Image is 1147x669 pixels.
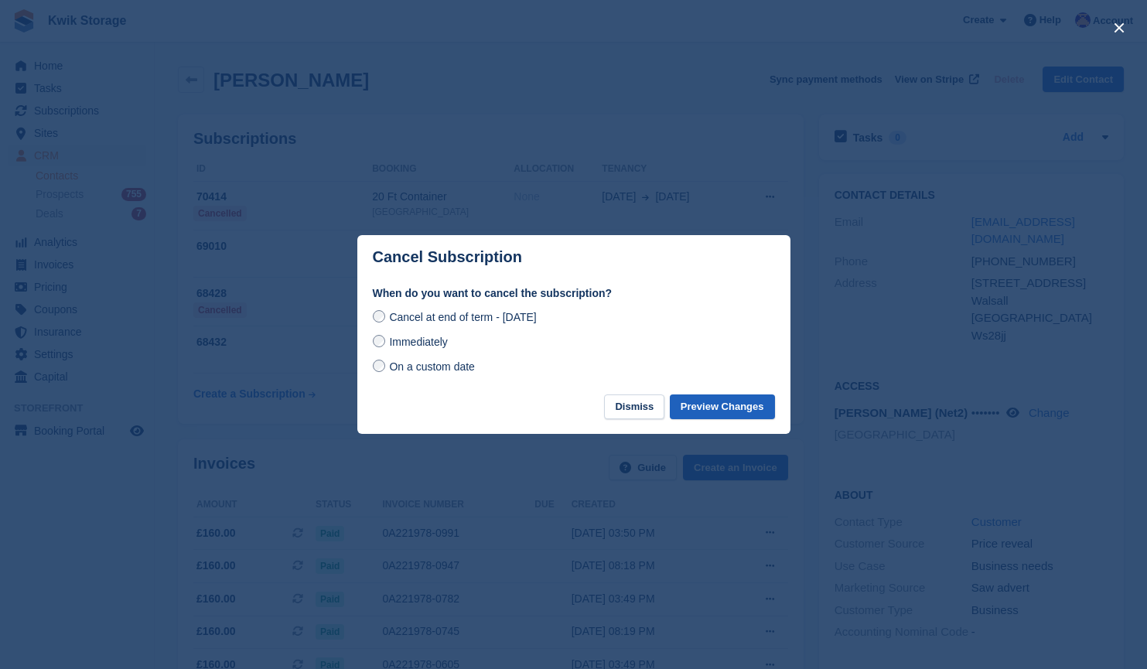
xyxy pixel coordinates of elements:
[373,248,522,266] p: Cancel Subscription
[373,335,385,347] input: Immediately
[1107,15,1132,40] button: close
[373,360,385,372] input: On a custom date
[389,336,447,348] span: Immediately
[389,360,475,373] span: On a custom date
[373,310,385,323] input: Cancel at end of term - [DATE]
[389,311,536,323] span: Cancel at end of term - [DATE]
[373,285,775,302] label: When do you want to cancel the subscription?
[604,394,664,420] button: Dismiss
[670,394,775,420] button: Preview Changes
